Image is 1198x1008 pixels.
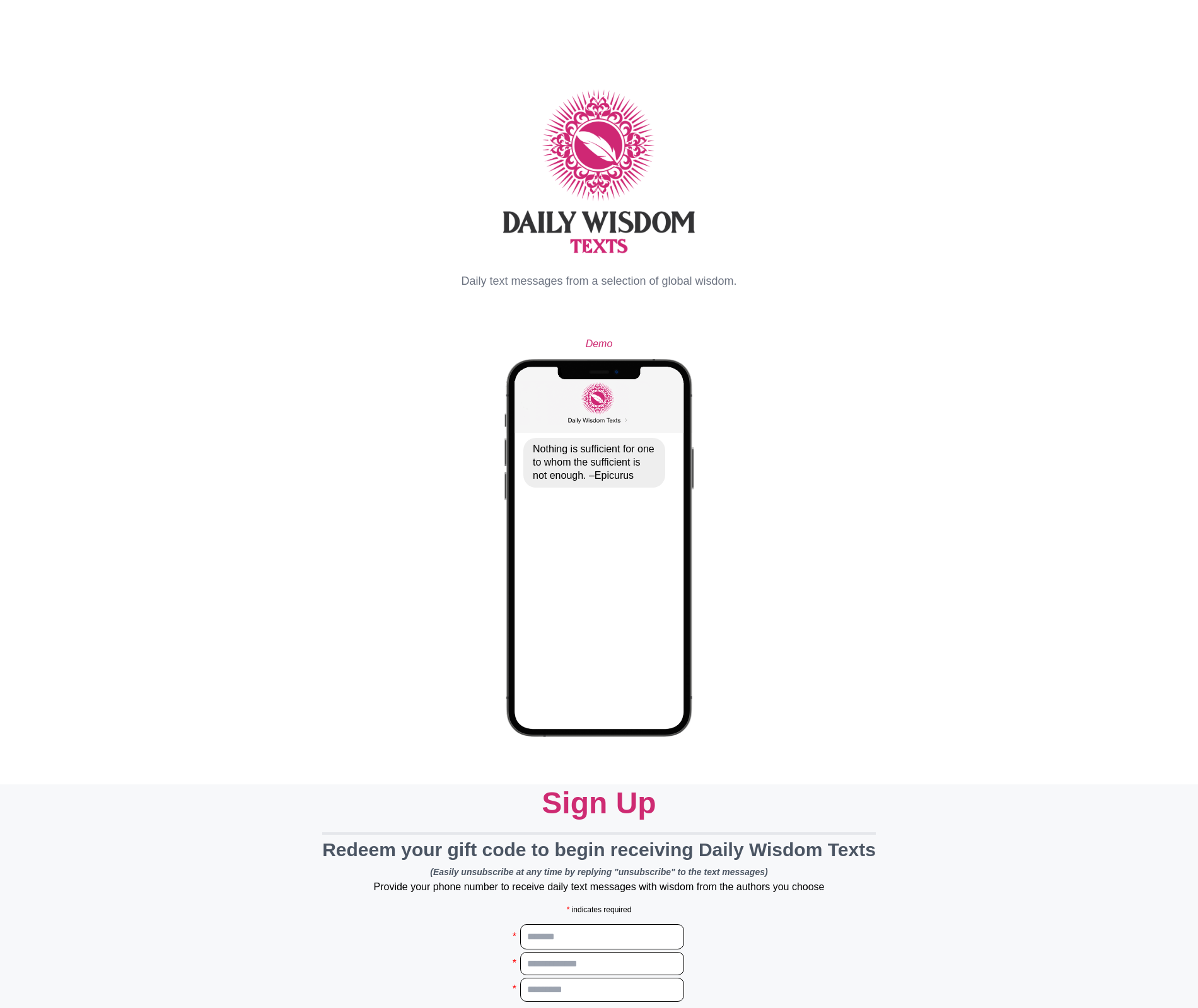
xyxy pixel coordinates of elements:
[572,905,632,914] span: indicates required
[542,786,656,820] span: Sign Up
[20,39,1178,304] img: DAILY WISDOM TEXTS
[20,272,1178,290] p: Daily text messages from a selection of global wisdom.
[322,832,876,865] div: Redeem your gift code to begin receiving Daily Wisdom Texts
[523,438,665,487] div: Nothing is sufficient for one to whom the sufficient is not enough. –Epicurus
[430,867,767,877] i: (Easily unsubscribe at any time by replying "unsubscribe" to the text messages)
